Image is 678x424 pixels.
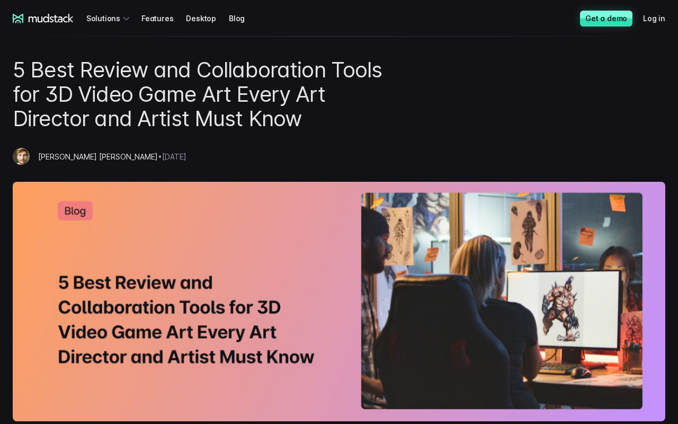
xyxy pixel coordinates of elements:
[141,8,186,28] a: Features
[38,152,158,161] span: [PERSON_NAME] [PERSON_NAME]
[86,8,133,28] div: Solutions
[13,14,74,23] a: mudstack logo
[158,152,186,161] span: • [DATE]
[186,8,229,28] a: Desktop
[13,148,30,165] img: Mazze Whiteley
[643,8,678,28] a: Log in
[13,58,395,131] h1: 5 Best Review and Collaboration Tools for 3D Video Game Art Every Art Director and Artist Must Know
[580,11,632,26] a: Get a demo
[229,8,257,28] a: Blog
